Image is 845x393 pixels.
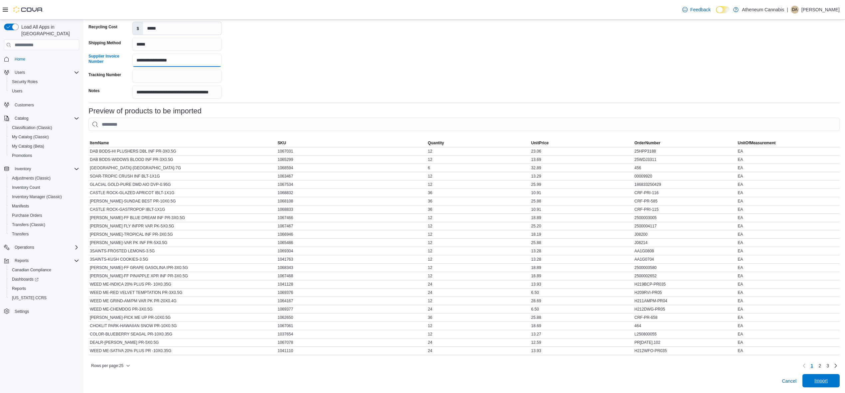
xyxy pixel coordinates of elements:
div: 12 [426,181,530,189]
button: Operations [12,243,37,251]
ul: Pagination for table: MemoryTable from EuiInMemoryTable [808,360,832,371]
div: 12 [426,322,530,330]
div: 1068108 [276,197,427,205]
div: 28.69 [530,297,633,305]
div: [GEOGRAPHIC_DATA]-[GEOGRAPHIC_DATA]-7G [88,164,276,172]
div: 1067467 [276,222,427,230]
div: 13.28 [530,247,633,255]
div: EA [737,280,840,288]
button: Reports [1,256,82,265]
div: 1068343 [276,264,427,272]
div: [PERSON_NAME]-PICK ME UP PR-10X0.5G [88,314,276,322]
a: Reports [9,285,29,293]
div: 3SAINTS-FROSTED LEMONS-3.5G [88,247,276,255]
div: 18.19 [530,230,633,238]
div: 1066946 [276,230,427,238]
div: CRF-PR-658 [633,314,736,322]
span: 2 [818,362,821,369]
div: H212DWG-PR05 [633,305,736,313]
div: DAB BODS-HI PLUSHERS DBL INF PR-3X0.5G [88,147,276,155]
span: Inventory Count [9,184,79,192]
div: CRF-PRI-116 [633,189,736,197]
div: 36 [426,205,530,213]
button: Customers [1,100,82,109]
label: Recycling Cost [88,24,117,30]
div: [PERSON_NAME] FLY INFPR VAR PK-5X0.5G [88,222,276,230]
div: EA [737,272,840,280]
button: [US_STATE] CCRS [7,293,82,303]
img: Cova [13,6,43,13]
button: Purchase Orders [7,211,82,220]
div: H212WFO-PR035 [633,347,736,355]
a: Classification (Classic) [9,124,55,132]
span: Inventory [15,166,31,172]
div: 36 [426,189,530,197]
div: EA [737,297,840,305]
button: UnitPrice [530,139,633,147]
div: 12 [426,255,530,263]
a: Page 2 of 3 [816,360,824,371]
div: 186833250429 [633,181,736,189]
button: Canadian Compliance [7,265,82,275]
span: Transfers (Classic) [9,221,79,229]
nav: Complex example [4,52,79,333]
div: 1067078 [276,338,427,346]
div: [PERSON_NAME]-FF BLUE DREAM INF PR-3X0.5G [88,214,276,222]
a: Users [9,87,25,95]
div: WEED ME-INDICA 20% PLUS PR- 10X0.35G [88,280,276,288]
a: Adjustments (Classic) [9,174,53,182]
div: EA [737,255,840,263]
button: Inventory [12,165,34,173]
button: Previous page [800,362,808,370]
div: EA [737,147,840,155]
span: Inventory Manager (Classic) [12,194,62,199]
span: Users [12,68,79,76]
span: Dashboards [9,275,79,283]
input: This is a search bar. As you type, the results lower in the page will automatically filter. [88,118,840,131]
p: [PERSON_NAME] [801,6,840,14]
label: Notes [88,88,99,93]
h3: Preview of products to be imported [88,107,202,115]
button: Security Roles [7,77,82,86]
div: EA [737,264,840,272]
div: 12.59 [530,338,633,346]
div: 12 [426,230,530,238]
div: 13.28 [530,255,633,263]
span: DA [792,6,798,14]
div: [PERSON_NAME]-FF GRAPE GASOLINA IPR-3X0.5G [88,264,276,272]
span: Operations [15,245,34,250]
div: EA [737,197,840,205]
div: 10.91 [530,205,633,213]
div: 1041128 [276,280,427,288]
button: Reports [7,284,82,293]
div: 1067031 [276,147,427,155]
span: Feedback [690,6,711,13]
div: 1067466 [276,214,427,222]
div: 25.88 [530,197,633,205]
span: Transfers [12,231,29,237]
span: Reports [15,258,29,263]
input: Dark Mode [716,6,730,13]
div: 25.20 [530,222,633,230]
span: Purchase Orders [12,213,42,218]
div: 2500003580 [633,264,736,272]
label: $ [133,22,143,35]
div: H211AMPM-PR04 [633,297,736,305]
span: Inventory Count [12,185,40,190]
a: Canadian Compliance [9,266,54,274]
span: Settings [15,309,29,314]
a: Dashboards [9,275,41,283]
a: Settings [12,308,32,316]
div: EA [737,230,840,238]
div: EA [737,289,840,297]
div: 1069376 [276,289,427,297]
span: Security Roles [9,78,79,86]
a: Customers [12,101,37,109]
div: 1067534 [276,181,427,189]
nav: Pagination for table: MemoryTable from EuiInMemoryTable [800,360,840,371]
div: 1067061 [276,322,427,330]
div: 12 [426,214,530,222]
div: 24 [426,347,530,355]
div: 12 [426,272,530,280]
div: 1065486 [276,239,427,247]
